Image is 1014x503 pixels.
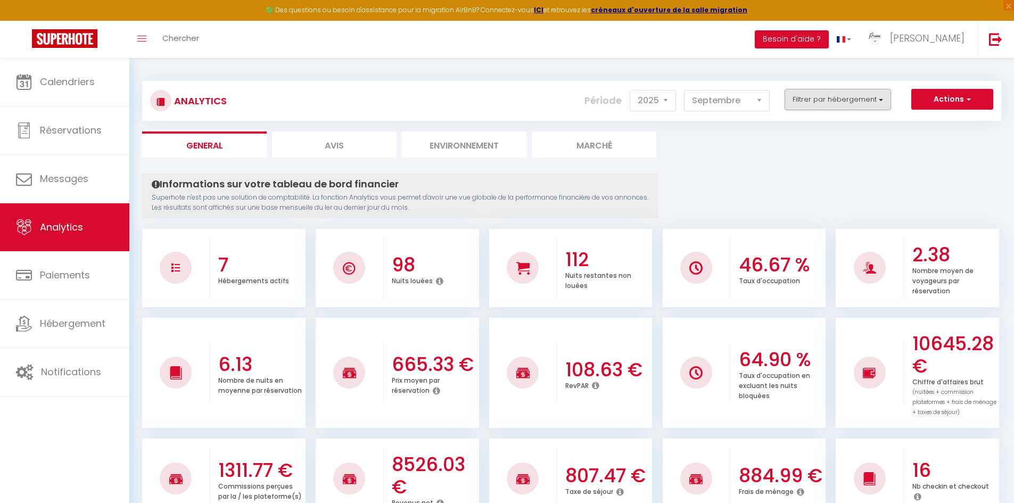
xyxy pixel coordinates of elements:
h3: 108.63 € [565,359,650,381]
button: Ouvrir le widget de chat LiveChat [9,4,40,36]
p: Taxe de séjour [565,485,613,496]
h3: 665.33 € [392,353,476,376]
span: Chercher [162,32,199,44]
span: Notifications [41,365,101,378]
p: RevPAR [565,379,589,390]
button: Actions [911,89,993,110]
p: Nombre moyen de voyageurs par réservation [912,264,974,295]
h3: 1311.77 € [218,459,303,482]
h3: 807.47 € [565,465,650,487]
span: (nuitées + commission plateformes + frais de ménage + taxes de séjour) [912,388,996,416]
img: ... [867,30,883,46]
li: Environnement [402,131,526,158]
h3: 112 [565,249,650,271]
li: Avis [272,131,397,158]
h3: 6.13 [218,353,303,376]
p: Nuits louées [392,274,433,285]
a: ... [PERSON_NAME] [859,21,978,58]
p: Nuits restantes non louées [565,269,631,290]
span: Analytics [40,220,83,234]
a: créneaux d'ouverture de la salle migration [591,5,747,14]
span: [PERSON_NAME] [890,31,964,45]
h3: 16 [912,459,997,482]
a: ICI [534,5,543,14]
img: NO IMAGE [171,263,180,272]
li: General [142,131,267,158]
img: logout [989,32,1002,46]
h3: 7 [218,254,303,276]
p: Commissions perçues par la / les plateforme(s) [218,480,302,501]
h3: 8526.03 € [392,453,476,498]
p: Frais de ménage [739,485,794,496]
p: Nombre de nuits en moyenne par réservation [218,374,302,395]
img: Super Booking [32,29,97,48]
li: Marché [532,131,656,158]
h4: Informations sur votre tableau de bord financier [152,178,648,190]
p: Taux d'occupation en excluant les nuits bloquées [739,369,810,400]
h3: 884.99 € [739,465,823,487]
h3: Analytics [171,89,227,113]
span: Calendriers [40,75,95,88]
span: Messages [40,172,88,185]
button: Filtrer par hébergement [785,89,891,110]
h3: 2.38 [912,244,997,266]
h3: 10645.28 € [912,333,997,377]
p: Nb checkin et checkout [912,480,989,491]
span: Paiements [40,268,90,282]
p: Superhote n'est pas une solution de comptabilité. La fonction Analytics vous permet d'avoir une v... [152,193,648,213]
span: Réservations [40,123,102,137]
h3: 64.90 % [739,349,823,371]
h3: 98 [392,254,476,276]
label: Période [584,89,622,112]
p: Hébergements actifs [218,274,289,285]
p: Taux d'occupation [739,274,800,285]
img: NO IMAGE [863,366,876,379]
a: Chercher [154,21,207,58]
button: Besoin d'aide ? [755,30,829,48]
span: Hébergement [40,317,105,330]
img: NO IMAGE [689,366,703,380]
p: Prix moyen par réservation [392,374,440,395]
h3: 46.67 % [739,254,823,276]
p: Chiffre d'affaires brut [912,375,996,417]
